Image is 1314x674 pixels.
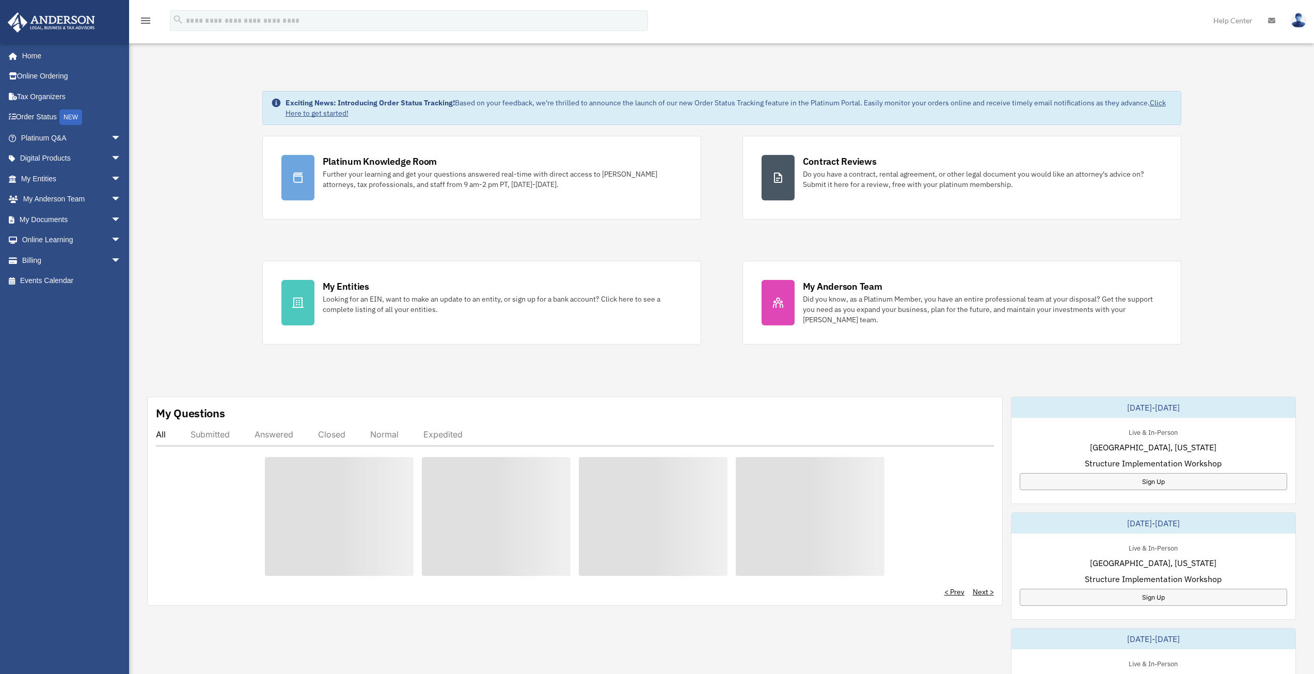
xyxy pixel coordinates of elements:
[111,209,132,230] span: arrow_drop_down
[7,230,137,250] a: Online Learningarrow_drop_down
[7,128,137,148] a: Platinum Q&Aarrow_drop_down
[1020,589,1287,606] a: Sign Up
[7,168,137,189] a: My Entitiesarrow_drop_down
[139,18,152,27] a: menu
[323,155,437,168] div: Platinum Knowledge Room
[803,294,1162,325] div: Did you know, as a Platinum Member, you have an entire professional team at your disposal? Get th...
[7,209,137,230] a: My Documentsarrow_drop_down
[172,14,184,25] i: search
[1020,473,1287,490] a: Sign Up
[111,189,132,210] span: arrow_drop_down
[803,280,882,293] div: My Anderson Team
[7,66,137,87] a: Online Ordering
[1011,629,1295,649] div: [DATE]-[DATE]
[1120,426,1186,437] div: Live & In-Person
[111,128,132,149] span: arrow_drop_down
[59,109,82,125] div: NEW
[323,169,682,190] div: Further your learning and get your questions answered real-time with direct access to [PERSON_NAM...
[191,429,230,440] div: Submitted
[156,429,166,440] div: All
[5,12,98,33] img: Anderson Advisors Platinum Portal
[7,86,137,107] a: Tax Organizers
[318,429,345,440] div: Closed
[286,98,455,107] strong: Exciting News: Introducing Order Status Tracking!
[742,261,1181,344] a: My Anderson Team Did you know, as a Platinum Member, you have an entire professional team at your...
[423,429,463,440] div: Expedited
[973,587,994,597] a: Next >
[7,45,132,66] a: Home
[1120,542,1186,553] div: Live & In-Person
[1090,557,1216,569] span: [GEOGRAPHIC_DATA], [US_STATE]
[7,189,137,210] a: My Anderson Teamarrow_drop_down
[1011,397,1295,418] div: [DATE]-[DATE]
[323,280,369,293] div: My Entities
[803,169,1162,190] div: Do you have a contract, rental agreement, or other legal document you would like an attorney's ad...
[111,230,132,251] span: arrow_drop_down
[286,98,1166,118] a: Click Here to get started!
[1085,573,1222,585] span: Structure Implementation Workshop
[803,155,877,168] div: Contract Reviews
[370,429,399,440] div: Normal
[111,168,132,190] span: arrow_drop_down
[1085,457,1222,469] span: Structure Implementation Workshop
[262,261,701,344] a: My Entities Looking for an EIN, want to make an update to an entity, or sign up for a bank accoun...
[255,429,293,440] div: Answered
[1090,441,1216,453] span: [GEOGRAPHIC_DATA], [US_STATE]
[1011,513,1295,534] div: [DATE]-[DATE]
[1291,13,1306,28] img: User Pic
[1120,657,1186,668] div: Live & In-Person
[7,148,137,169] a: Digital Productsarrow_drop_down
[156,405,225,421] div: My Questions
[262,136,701,220] a: Platinum Knowledge Room Further your learning and get your questions answered real-time with dire...
[7,271,137,291] a: Events Calendar
[323,294,682,315] div: Looking for an EIN, want to make an update to an entity, or sign up for a bank account? Click her...
[139,14,152,27] i: menu
[944,587,964,597] a: < Prev
[111,148,132,169] span: arrow_drop_down
[742,136,1181,220] a: Contract Reviews Do you have a contract, rental agreement, or other legal document you would like...
[111,250,132,271] span: arrow_drop_down
[7,250,137,271] a: Billingarrow_drop_down
[7,107,137,128] a: Order StatusNEW
[286,98,1173,118] div: Based on your feedback, we're thrilled to announce the launch of our new Order Status Tracking fe...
